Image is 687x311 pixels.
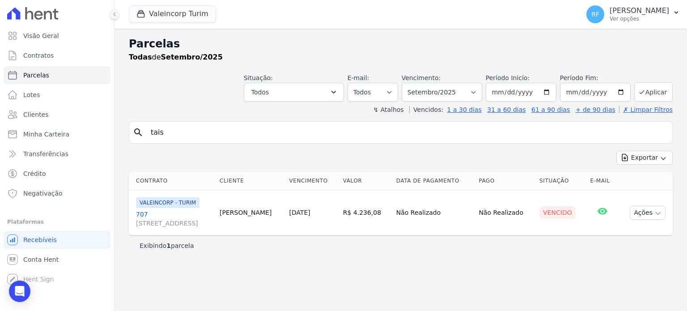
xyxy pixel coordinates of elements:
[23,110,48,119] span: Clientes
[339,190,393,235] td: R$ 4.236,08
[145,124,669,141] input: Buscar por nome do lote ou do cliente
[23,90,40,99] span: Lotes
[166,242,171,249] b: 1
[591,11,599,17] span: RF
[447,106,482,113] a: 1 a 30 dias
[129,36,673,52] h2: Parcelas
[486,74,530,81] label: Período Inicío:
[4,66,110,84] a: Parcelas
[4,106,110,124] a: Clientes
[136,219,212,228] span: [STREET_ADDRESS]
[630,206,666,220] button: Ações
[161,53,223,61] strong: Setembro/2025
[23,149,68,158] span: Transferências
[7,217,107,227] div: Plataformas
[619,106,673,113] a: ✗ Limpar Filtros
[133,127,144,138] i: search
[579,2,687,27] button: RF [PERSON_NAME] Ver opções
[4,184,110,202] a: Negativação
[136,197,199,208] span: VALEINCORP - TURIM
[244,83,344,102] button: Todos
[23,130,69,139] span: Minha Carteira
[610,6,669,15] p: [PERSON_NAME]
[475,172,536,190] th: Pago
[4,165,110,183] a: Crédito
[536,172,586,190] th: Situação
[4,86,110,104] a: Lotes
[634,82,673,102] button: Aplicar
[616,151,673,165] button: Exportar
[23,71,49,80] span: Parcelas
[576,106,615,113] a: + de 90 dias
[251,87,269,98] span: Todos
[339,172,393,190] th: Valor
[475,190,536,235] td: Não Realizado
[244,74,273,81] label: Situação:
[610,15,669,22] p: Ver opções
[402,74,441,81] label: Vencimento:
[23,169,46,178] span: Crédito
[129,53,152,61] strong: Todas
[539,206,576,219] div: Vencido
[129,52,223,63] p: de
[4,47,110,64] a: Contratos
[23,51,54,60] span: Contratos
[4,125,110,143] a: Minha Carteira
[4,27,110,45] a: Visão Geral
[289,209,310,216] a: [DATE]
[393,190,475,235] td: Não Realizado
[129,5,216,22] button: Valeincorp Turim
[4,251,110,268] a: Conta Hent
[136,210,212,228] a: 707[STREET_ADDRESS]
[348,74,369,81] label: E-mail:
[129,172,216,190] th: Contrato
[393,172,475,190] th: Data de Pagamento
[23,189,63,198] span: Negativação
[373,106,403,113] label: ↯ Atalhos
[409,106,443,113] label: Vencidos:
[23,255,59,264] span: Conta Hent
[9,281,30,302] div: Open Intercom Messenger
[23,235,57,244] span: Recebíveis
[560,73,631,83] label: Período Fim:
[4,145,110,163] a: Transferências
[4,231,110,249] a: Recebíveis
[587,172,619,190] th: E-mail
[285,172,339,190] th: Vencimento
[23,31,59,40] span: Visão Geral
[216,172,285,190] th: Cliente
[531,106,570,113] a: 61 a 90 dias
[216,190,285,235] td: [PERSON_NAME]
[487,106,526,113] a: 31 a 60 dias
[140,241,194,250] p: Exibindo parcela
